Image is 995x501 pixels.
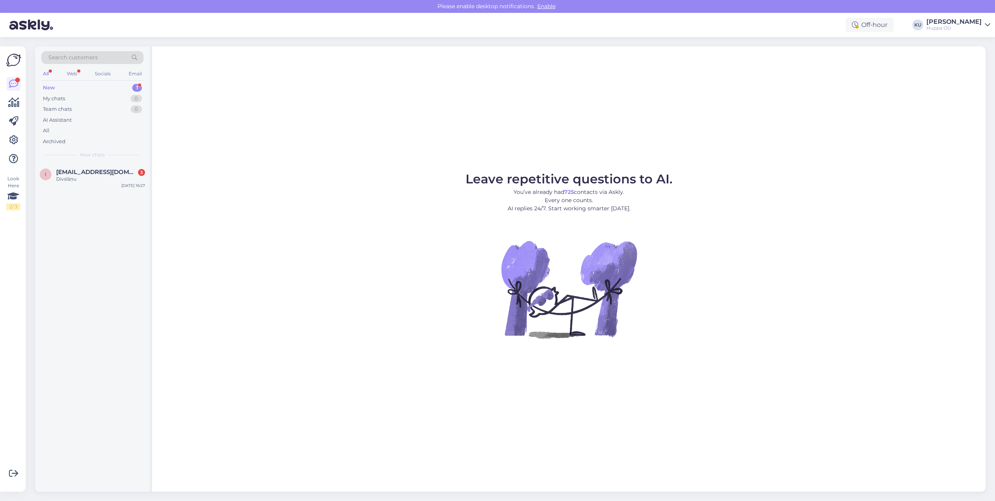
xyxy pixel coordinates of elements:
[466,188,673,213] p: You’ve already had contacts via Askly. Every one counts. AI replies 24/7. Start working smarter [...
[43,138,66,146] div: Archived
[43,84,55,92] div: New
[912,20,923,30] div: KU
[6,53,21,68] img: Askly Logo
[43,105,72,113] div: Team chats
[926,19,982,25] div: [PERSON_NAME]
[846,18,894,32] div: Off-hour
[127,69,143,79] div: Email
[564,188,574,195] b: 725
[535,3,558,10] span: Enable
[131,95,142,103] div: 0
[138,169,145,176] div: 3
[121,183,145,188] div: [DATE] 16:27
[131,105,142,113] div: 0
[43,95,65,103] div: My chats
[466,171,673,187] span: Leave repetitive questions to AI.
[499,219,639,359] img: No Chat active
[6,203,20,210] div: 2 / 3
[93,69,112,79] div: Socials
[43,127,50,135] div: All
[48,53,98,62] span: Search customers
[6,175,20,210] div: Look Here
[56,169,137,176] span: ivetin@inbox.lv
[56,176,145,183] div: Divslāņu
[926,19,990,31] a: [PERSON_NAME]Huppa OÜ
[65,69,79,79] div: Web
[132,84,142,92] div: 1
[926,25,982,31] div: Huppa OÜ
[80,151,105,158] span: New chats
[43,116,72,124] div: AI Assistant
[45,171,46,177] span: i
[41,69,50,79] div: All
